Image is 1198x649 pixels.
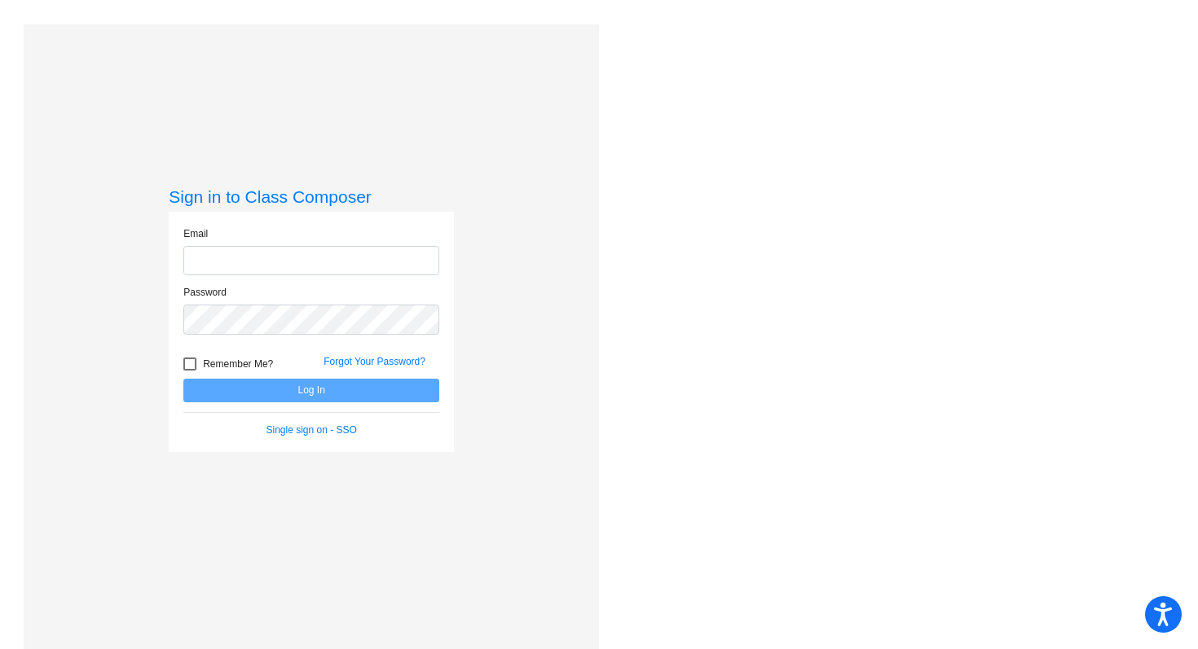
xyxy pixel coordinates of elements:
span: Remember Me? [203,354,273,374]
a: Forgot Your Password? [324,356,425,367]
label: Email [183,226,208,241]
label: Password [183,285,227,300]
button: Log In [183,379,439,402]
h3: Sign in to Class Composer [169,186,454,207]
a: Single sign on - SSO [266,424,357,436]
